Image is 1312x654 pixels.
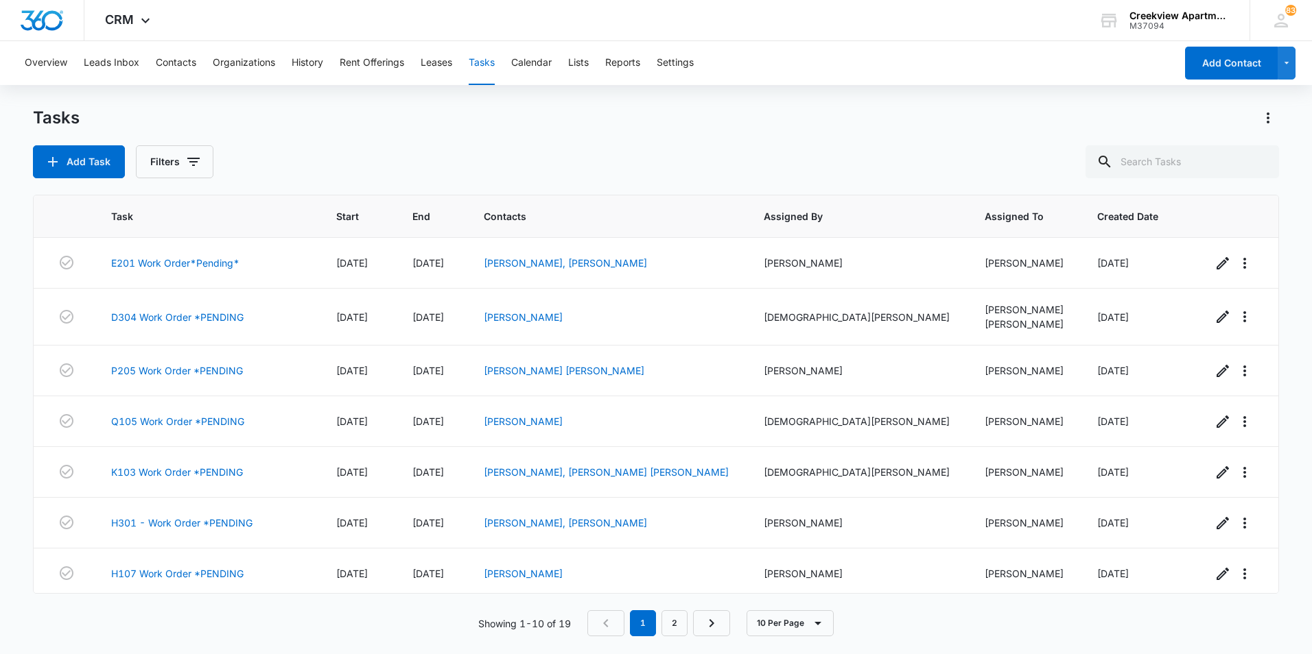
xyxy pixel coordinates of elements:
input: Search Tasks [1086,145,1279,178]
div: [PERSON_NAME] [764,363,952,378]
a: Q105 Work Order *PENDING [111,414,244,428]
button: Leads Inbox [84,41,139,85]
div: account name [1129,10,1230,21]
a: H301 - Work Order *PENDING [111,516,253,530]
span: Start [336,209,360,223]
button: Calendar [511,41,552,85]
button: Tasks [469,41,495,85]
button: Add Contact [1185,47,1278,80]
button: Rent Offerings [340,41,404,85]
span: [DATE] [412,365,444,376]
div: [PERSON_NAME] [985,414,1064,428]
div: [PERSON_NAME] [985,516,1064,530]
button: Lists [568,41,589,85]
a: E201 Work Order*Pending* [111,256,239,270]
a: K103 Work Order *PENDING [111,465,243,479]
div: account id [1129,21,1230,31]
span: CRM [105,12,134,27]
span: Assigned By [764,209,932,223]
span: [DATE] [1097,257,1129,269]
span: [DATE] [336,257,368,269]
span: [DATE] [1097,365,1129,376]
span: [DATE] [412,517,444,529]
a: P205 Work Order *PENDING [111,363,243,378]
button: Add Task [33,145,125,178]
span: 83 [1285,5,1296,16]
p: Showing 1-10 of 19 [478,616,571,631]
span: [DATE] [412,466,444,478]
a: [PERSON_NAME] [484,415,563,427]
button: Settings [657,41,694,85]
div: [DEMOGRAPHIC_DATA][PERSON_NAME] [764,310,952,324]
span: End [412,209,431,223]
span: [DATE] [336,466,368,478]
a: [PERSON_NAME], [PERSON_NAME] [PERSON_NAME] [484,466,729,478]
a: [PERSON_NAME], [PERSON_NAME] [484,257,647,269]
div: [PERSON_NAME] [764,256,952,270]
span: [DATE] [336,365,368,376]
button: Filters [136,145,213,178]
div: [PERSON_NAME] [985,566,1064,581]
span: [DATE] [336,568,368,579]
span: [DATE] [336,517,368,529]
div: [PERSON_NAME] [985,465,1064,479]
span: [DATE] [412,415,444,427]
span: [DATE] [336,415,368,427]
div: notifications count [1285,5,1296,16]
span: [DATE] [1097,415,1129,427]
span: [DATE] [412,311,444,323]
span: Contacts [484,209,711,223]
button: Actions [1257,107,1279,129]
a: Page 2 [661,610,688,636]
a: Next Page [693,610,730,636]
a: [PERSON_NAME] [484,568,563,579]
nav: Pagination [587,610,730,636]
span: [DATE] [412,568,444,579]
div: [PERSON_NAME] [985,363,1064,378]
span: [DATE] [1097,568,1129,579]
div: [PERSON_NAME] [985,317,1064,331]
em: 1 [630,610,656,636]
a: [PERSON_NAME] [484,311,563,323]
span: [DATE] [1097,466,1129,478]
span: [DATE] [1097,517,1129,529]
button: Reports [605,41,640,85]
div: [DEMOGRAPHIC_DATA][PERSON_NAME] [764,414,952,428]
span: [DATE] [1097,311,1129,323]
h1: Tasks [33,108,80,128]
a: H107 Work Order *PENDING [111,566,244,581]
div: [PERSON_NAME] [985,302,1064,317]
a: [PERSON_NAME] [PERSON_NAME] [484,365,644,376]
a: [PERSON_NAME], [PERSON_NAME] [484,517,647,529]
div: [PERSON_NAME] [985,256,1064,270]
button: Organizations [213,41,275,85]
button: 10 Per Page [747,610,834,636]
div: [PERSON_NAME] [764,516,952,530]
span: Assigned To [985,209,1044,223]
a: D304 Work Order *PENDING [111,310,244,324]
span: Created Date [1097,209,1159,223]
span: Task [111,209,284,223]
span: [DATE] [336,311,368,323]
button: History [292,41,323,85]
div: [DEMOGRAPHIC_DATA][PERSON_NAME] [764,465,952,479]
div: [PERSON_NAME] [764,566,952,581]
button: Overview [25,41,67,85]
button: Leases [421,41,452,85]
span: [DATE] [412,257,444,269]
button: Contacts [156,41,196,85]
